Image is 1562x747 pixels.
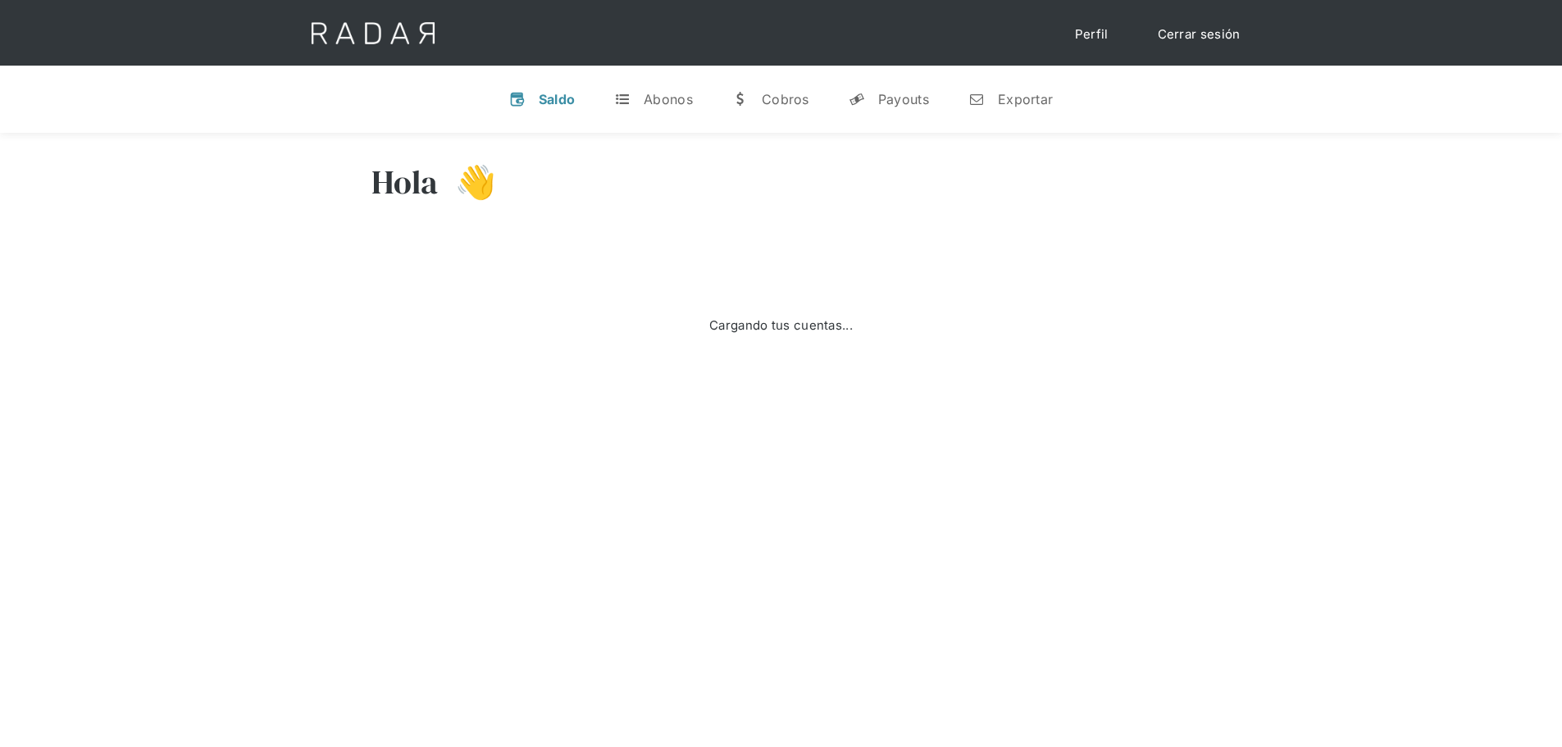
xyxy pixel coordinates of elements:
div: t [614,91,631,107]
div: v [509,91,526,107]
h3: Hola [371,162,439,203]
div: n [968,91,985,107]
div: Cargando tus cuentas... [709,314,853,336]
div: w [732,91,749,107]
div: Exportar [998,91,1053,107]
div: Cobros [762,91,809,107]
a: Cerrar sesión [1141,16,1257,52]
div: Payouts [878,91,929,107]
h3: 👋 [439,162,496,203]
div: Saldo [539,91,576,107]
div: Abonos [644,91,693,107]
div: y [849,91,865,107]
a: Perfil [1059,16,1125,52]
